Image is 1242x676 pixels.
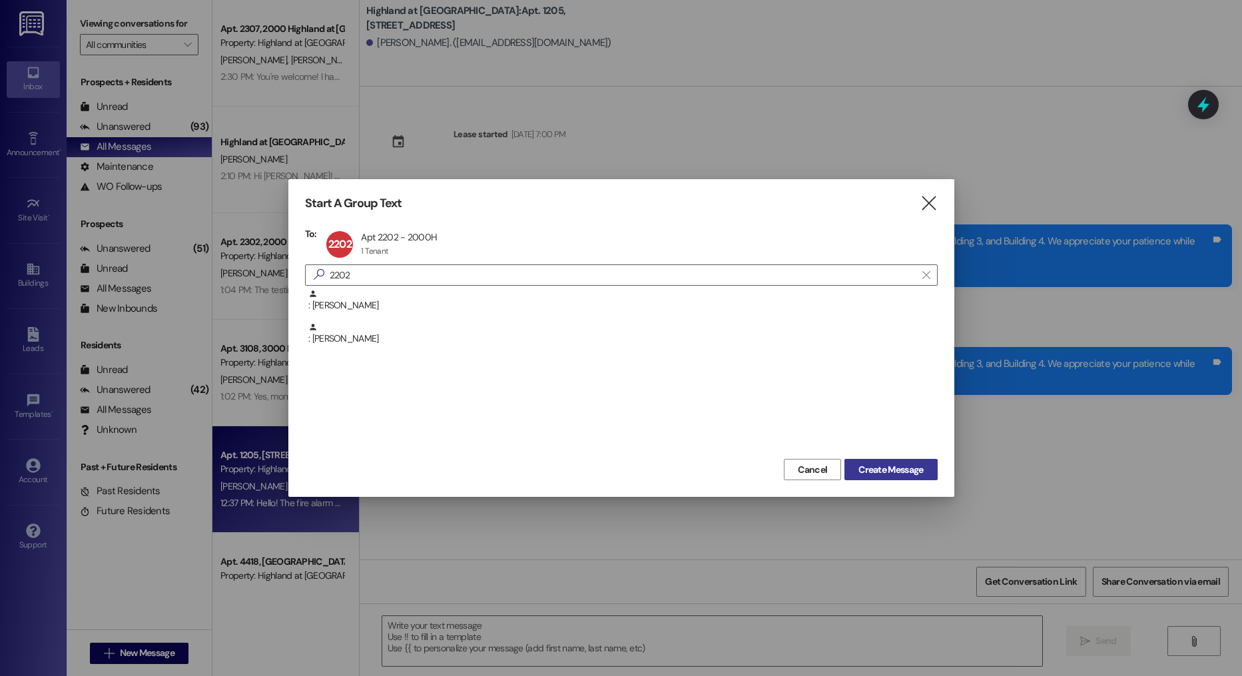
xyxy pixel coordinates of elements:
[784,459,841,480] button: Cancel
[361,246,388,256] div: 1 Tenant
[308,268,330,282] i: 
[916,265,937,285] button: Clear text
[305,196,402,211] h3: Start A Group Text
[922,270,930,280] i: 
[858,463,923,477] span: Create Message
[328,237,352,251] span: 2202
[920,196,938,210] i: 
[844,459,937,480] button: Create Message
[308,322,938,346] div: : [PERSON_NAME]
[305,289,938,322] div: : [PERSON_NAME]
[308,289,938,312] div: : [PERSON_NAME]
[361,231,437,243] div: Apt 2202 - 2000H
[305,228,317,240] h3: To:
[330,266,916,284] input: Search for any contact or apartment
[305,322,938,356] div: : [PERSON_NAME]
[798,463,827,477] span: Cancel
